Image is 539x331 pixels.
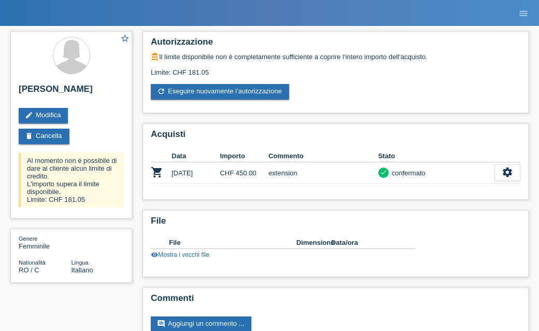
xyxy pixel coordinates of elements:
th: Data/ora [331,237,401,249]
th: Commento [268,150,378,162]
span: Nationalità [19,259,46,266]
h2: File [151,216,520,231]
span: Genere [19,236,38,242]
div: Al momento non é possibile di dare al cliente alcun limite di credito. L'importo supera il limite... [19,153,124,208]
td: [DATE] [172,162,220,184]
i: refresh [157,87,165,95]
a: editModifica [19,108,68,123]
div: Femminile [19,235,72,250]
i: menu [518,8,529,19]
i: visibility [151,251,158,258]
a: star_border [120,34,130,45]
i: star_border [120,34,130,43]
th: Stato [378,150,494,162]
div: confermato [389,168,425,178]
i: edit [25,111,33,119]
h2: [PERSON_NAME] [19,84,124,100]
i: settings [502,167,513,178]
th: Data [172,150,220,162]
a: menu [513,10,534,16]
span: Italiano [72,266,93,274]
h2: Autorizzazione [151,37,520,52]
div: Il limite disponibile non è completamente sufficiente a coprire l‘intero importo dell‘acquisto. [151,52,520,61]
td: CHF 450.00 [220,162,268,184]
i: delete [25,132,33,140]
th: Dimensione [296,237,331,249]
th: Importo [220,150,268,162]
a: refreshEseguire nuovamente l’autorizzazione [151,84,289,100]
a: deleteCancella [19,129,69,144]
i: account_balance [151,52,159,61]
span: Lingua [72,259,89,266]
span: Romania / C / 14.04.2013 [19,266,39,274]
td: extension [268,162,378,184]
i: POSP00025958 [151,166,163,178]
h2: Commenti [151,293,520,309]
i: comment [157,320,165,328]
a: visibilityMostra i vecchi file [151,251,209,258]
div: Limite: CHF 181.05 [151,61,520,76]
th: File [169,237,296,249]
i: check [380,169,387,176]
h2: Acquisti [151,129,520,145]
